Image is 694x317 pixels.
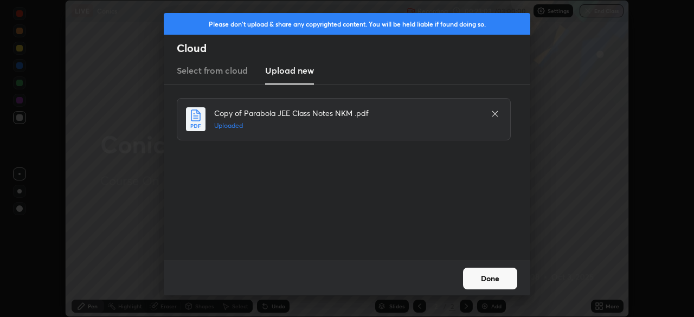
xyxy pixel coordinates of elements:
[177,41,530,55] h2: Cloud
[164,13,530,35] div: Please don't upload & share any copyrighted content. You will be held liable if found doing so.
[463,268,517,289] button: Done
[214,121,480,131] h5: Uploaded
[265,64,314,77] h3: Upload new
[214,107,480,119] h4: Copy of Parabola JEE Class Notes NKM .pdf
